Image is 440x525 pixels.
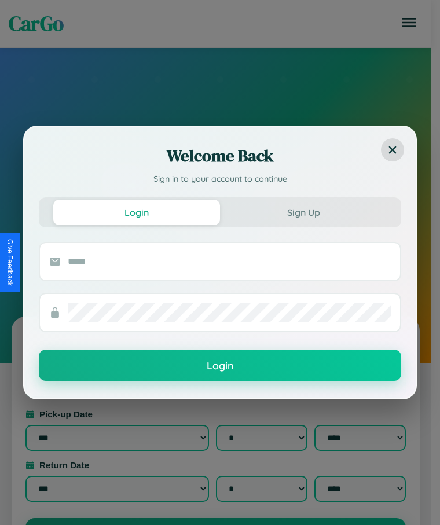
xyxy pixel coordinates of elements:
p: Sign in to your account to continue [39,173,401,186]
h2: Welcome Back [39,144,401,167]
div: Give Feedback [6,239,14,286]
button: Login [39,350,401,381]
button: Login [53,200,220,225]
button: Sign Up [220,200,387,225]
